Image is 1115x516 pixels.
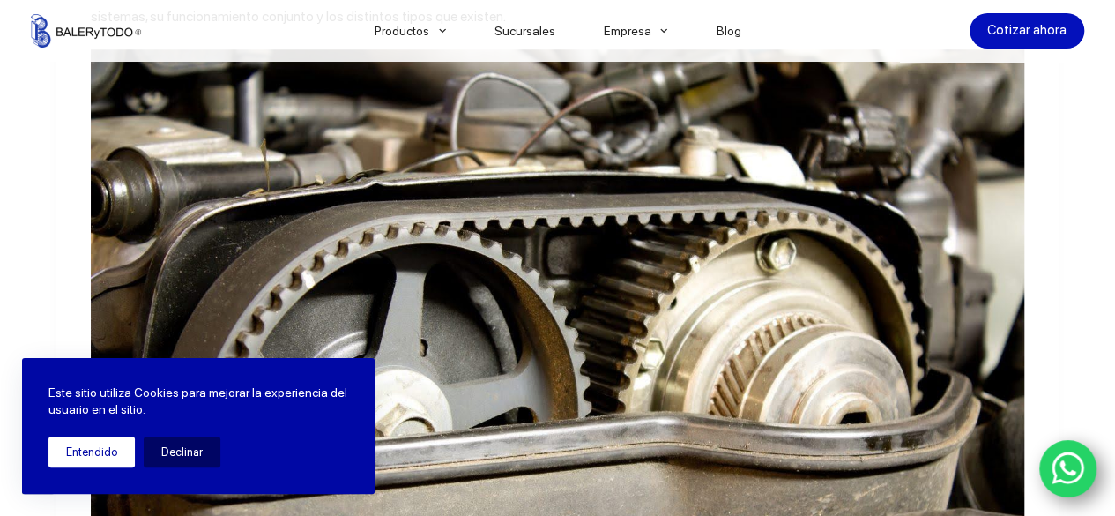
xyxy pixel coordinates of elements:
img: Balerytodo [31,14,141,48]
a: Cotizar ahora [970,13,1084,49]
p: Este sitio utiliza Cookies para mejorar la experiencia del usuario en el sitio. [48,385,348,419]
a: WhatsApp [1039,440,1097,498]
button: Entendido [48,437,135,467]
button: Declinar [144,437,220,467]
